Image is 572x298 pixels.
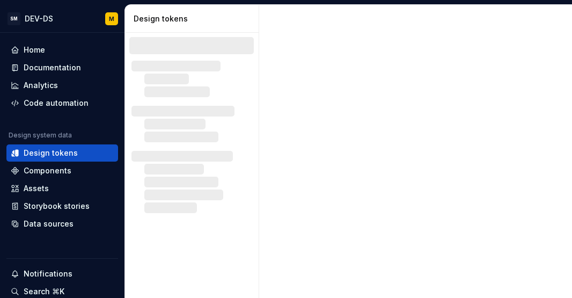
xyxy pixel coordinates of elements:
div: Home [24,45,45,55]
a: Documentation [6,59,118,76]
a: Code automation [6,95,118,112]
a: Design tokens [6,144,118,162]
div: DEV-DS [25,13,53,24]
div: Code automation [24,98,89,108]
div: Documentation [24,62,81,73]
a: Analytics [6,77,118,94]
a: Storybook stories [6,198,118,215]
div: Notifications [24,268,72,279]
div: Analytics [24,80,58,91]
button: SMDEV-DSM [2,7,122,30]
div: M [109,14,114,23]
div: Search ⌘K [24,286,64,297]
a: Assets [6,180,118,197]
div: Design system data [9,131,72,140]
div: Assets [24,183,49,194]
div: Design tokens [24,148,78,158]
div: Components [24,165,71,176]
a: Home [6,41,118,59]
div: SM [8,12,20,25]
button: Notifications [6,265,118,282]
a: Components [6,162,118,179]
div: Design tokens [134,13,254,24]
a: Data sources [6,215,118,232]
div: Data sources [24,219,74,229]
div: Storybook stories [24,201,90,212]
